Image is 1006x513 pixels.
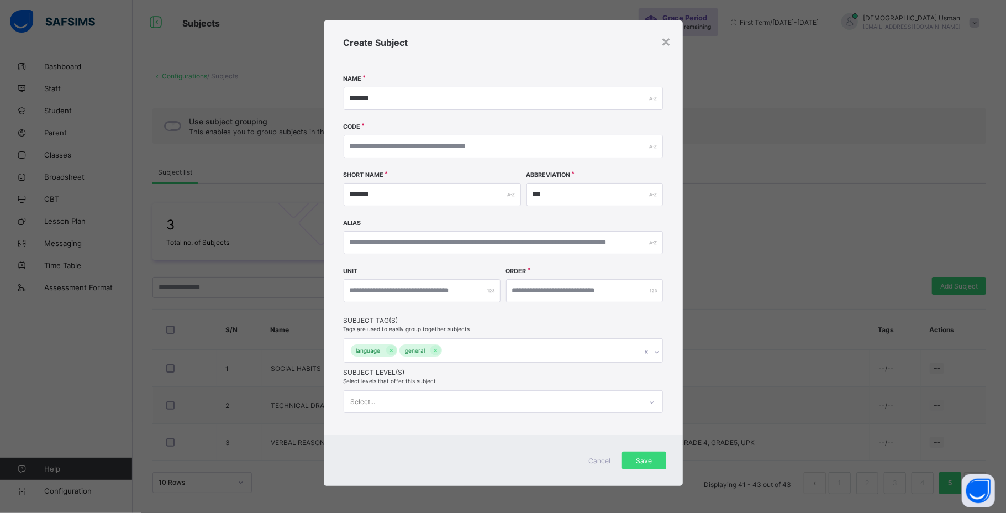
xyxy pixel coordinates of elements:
div: × [661,32,672,50]
div: general [399,344,430,357]
span: Select levels that offer this subject [344,378,436,384]
span: Subject Tag(s) [344,316,663,324]
label: Alias [344,219,361,227]
span: Cancel [587,457,613,465]
div: Select... [351,391,376,412]
span: Create Subject [344,37,408,48]
div: language [351,344,386,357]
label: Abbreviation [526,171,571,179]
label: Short Name [344,171,384,179]
label: Order [506,268,526,275]
button: Open asap [962,474,995,507]
span: Save [630,457,658,465]
span: Subject Level(s) [344,368,663,376]
span: Tags are used to easily group together subjects [344,326,470,332]
label: Code [344,123,361,130]
label: Name [344,75,362,82]
label: Unit [344,268,358,275]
